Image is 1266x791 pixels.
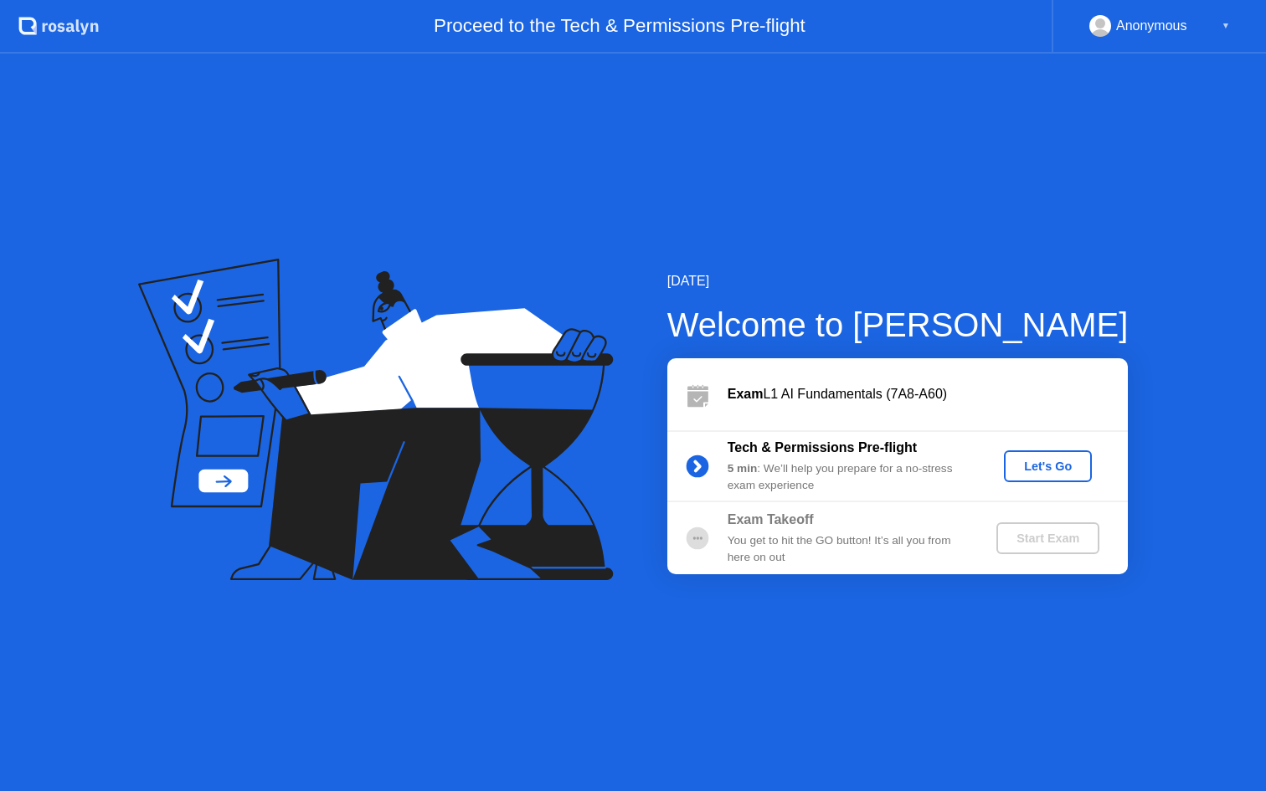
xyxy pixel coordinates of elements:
div: [DATE] [667,271,1129,291]
div: Start Exam [1003,532,1093,545]
div: ▼ [1222,15,1230,37]
b: Exam Takeoff [728,512,814,526]
div: Let's Go [1011,460,1085,473]
button: Start Exam [996,522,1099,554]
b: Exam [728,387,764,401]
div: Anonymous [1116,15,1187,37]
div: : We’ll help you prepare for a no-stress exam experience [728,460,969,495]
div: You get to hit the GO button! It’s all you from here on out [728,532,969,567]
b: Tech & Permissions Pre-flight [728,440,917,455]
div: Welcome to [PERSON_NAME] [667,300,1129,350]
button: Let's Go [1004,450,1092,482]
b: 5 min [728,462,758,475]
div: L1 AI Fundamentals (7A8-A60) [728,384,1128,404]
